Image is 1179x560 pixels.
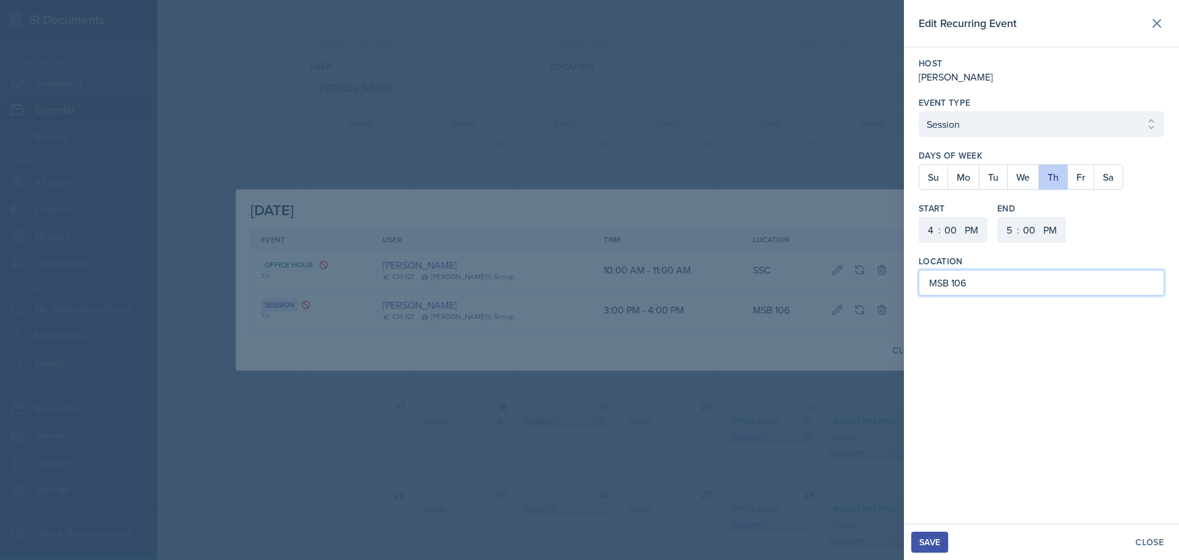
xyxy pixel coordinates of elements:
h2: Edit Recurring Event [919,15,1017,32]
label: Start [919,202,987,215]
button: Su [919,165,947,189]
label: Days of Week [919,149,1164,162]
button: Fr [1067,165,1094,189]
div: : [938,223,941,237]
button: Mo [947,165,979,189]
button: Tu [979,165,1007,189]
div: [PERSON_NAME] [919,69,1164,84]
div: : [1017,223,1019,237]
button: Save [911,532,948,553]
button: Close [1127,532,1172,553]
label: Location [919,255,963,267]
label: Event Type [919,97,971,109]
label: Host [919,57,1164,69]
button: Th [1038,165,1067,189]
button: We [1007,165,1038,189]
input: Enter location [919,270,1164,296]
div: Save [919,537,940,547]
div: Close [1135,537,1164,547]
label: End [997,202,1066,215]
button: Sa [1094,165,1123,189]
